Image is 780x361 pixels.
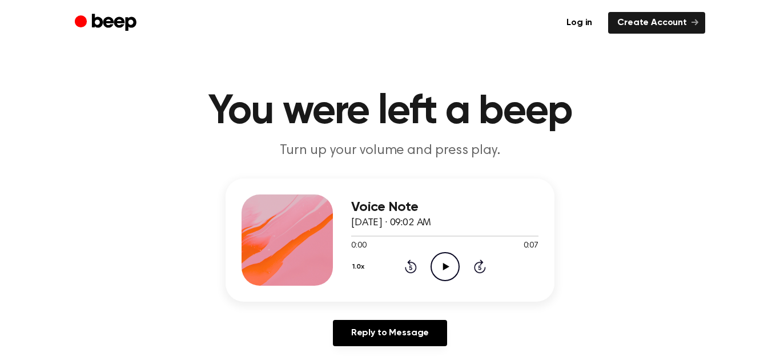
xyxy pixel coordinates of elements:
a: Reply to Message [333,320,447,346]
span: [DATE] · 09:02 AM [351,218,431,228]
h1: You were left a beep [98,91,682,132]
a: Beep [75,12,139,34]
span: 0:00 [351,240,366,252]
p: Turn up your volume and press play. [171,141,609,160]
a: Create Account [608,12,705,34]
h3: Voice Note [351,200,538,215]
button: 1.0x [351,257,369,277]
span: 0:07 [524,240,538,252]
a: Log in [557,12,601,34]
